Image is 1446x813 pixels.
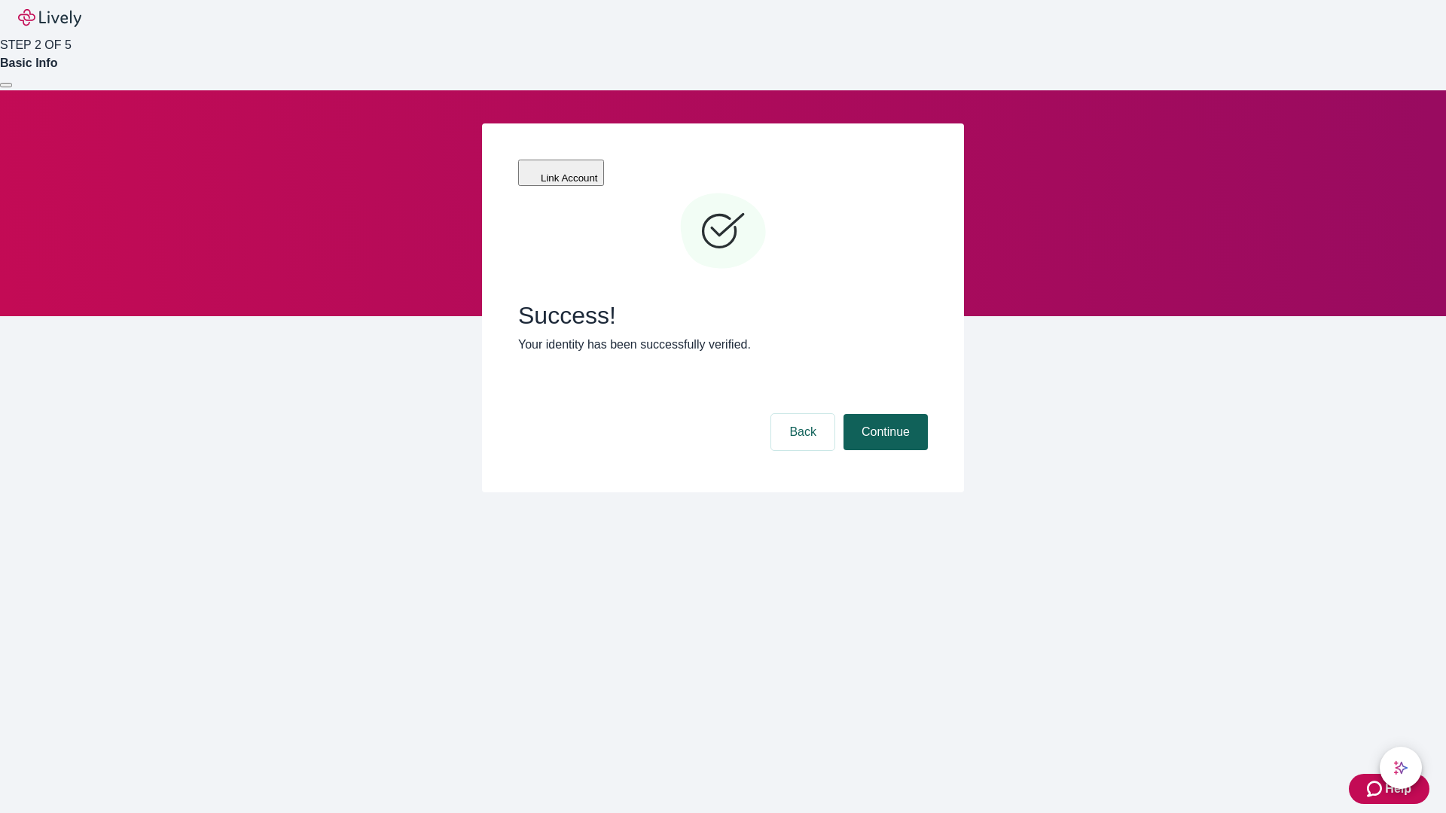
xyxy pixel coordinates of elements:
[1393,760,1408,775] svg: Lively AI Assistant
[771,414,834,450] button: Back
[18,9,81,27] img: Lively
[678,187,768,277] svg: Checkmark icon
[1367,780,1385,798] svg: Zendesk support icon
[518,160,604,186] button: Link Account
[518,301,928,330] span: Success!
[1349,774,1429,804] button: Zendesk support iconHelp
[518,336,928,354] p: Your identity has been successfully verified.
[1380,747,1422,789] button: chat
[1385,780,1411,798] span: Help
[843,414,928,450] button: Continue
